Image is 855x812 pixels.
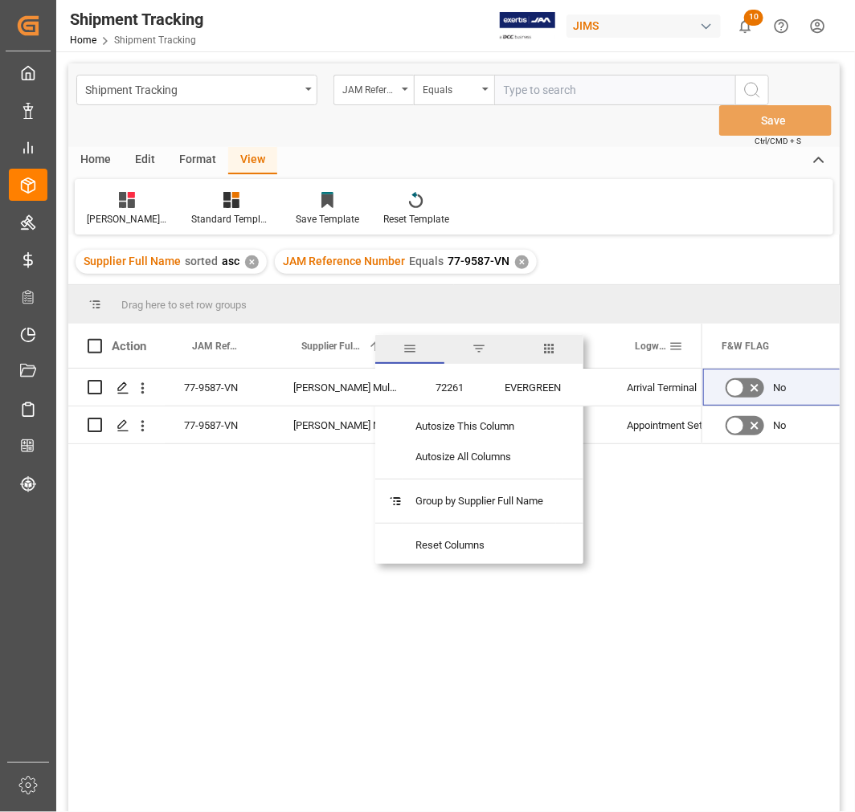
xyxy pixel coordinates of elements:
button: open menu [333,75,414,105]
span: Supplier Full Name [301,341,362,352]
button: JIMS [567,10,727,41]
span: Equals [409,255,444,267]
div: JIMS [567,14,721,38]
button: Help Center [763,8,800,44]
span: asc [222,255,239,267]
div: Save Template [296,212,359,226]
span: sorted [185,255,218,267]
div: Format [167,147,228,174]
div: JAM Reference Number [342,79,397,97]
span: general [375,335,444,364]
span: Reset Columns [403,530,556,561]
div: Home [68,147,123,174]
div: Equals [423,79,477,97]
span: Logward Status [635,341,669,352]
div: Arrival Terminal [627,369,683,406]
span: F&W FLAG [722,341,769,352]
span: 77-9587-VN [448,255,509,267]
div: Reset Template [383,212,449,226]
span: Ctrl/CMD + S [755,135,801,147]
div: EVERGREEN [485,369,607,406]
button: show 10 new notifications [727,8,763,44]
span: JAM Reference Number [283,255,405,267]
img: Exertis%20JAM%20-%20Email%20Logo.jpg_1722504956.jpg [500,12,555,40]
span: Autosize This Column [403,411,556,442]
span: No [773,369,786,406]
div: [PERSON_NAME]'s tracking all # _5 [87,212,167,226]
span: 10 [744,10,763,26]
span: Group by Supplier Full Name [403,486,556,516]
button: search button [735,75,769,105]
div: Action [112,339,146,353]
span: Drag here to set row groups [121,299,247,311]
span: Autosize All Columns [403,442,556,472]
div: View [228,147,277,174]
div: Appointment Set Up [627,407,683,444]
span: Pin Column [403,367,556,398]
div: Shipment Tracking [85,79,300,99]
div: Shipment Tracking [70,7,203,31]
div: ✕ [515,255,529,269]
span: No [773,407,786,444]
div: ✕ [245,255,259,269]
div: [PERSON_NAME] Multimedia [GEOGRAPHIC_DATA] [274,369,416,406]
input: Type to search [494,75,735,105]
div: 77-9587-VN [165,406,274,443]
div: 77-9587-VN [165,369,274,406]
div: Press SPACE to select this row. [68,406,702,444]
div: Standard Templates [191,212,272,226]
div: Edit [123,147,167,174]
span: columns [514,335,583,364]
span: JAM Reference Number [192,341,240,352]
div: [PERSON_NAME] Multimedia [GEOGRAPHIC_DATA] [274,406,416,443]
button: Save [719,105,832,136]
span: Supplier Full Name [84,255,181,267]
button: open menu [76,75,317,105]
a: Home [70,35,96,46]
span: filter [444,335,513,364]
div: Press SPACE to select this row. [68,369,702,406]
div: 72261 [416,369,485,406]
button: open menu [414,75,494,105]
